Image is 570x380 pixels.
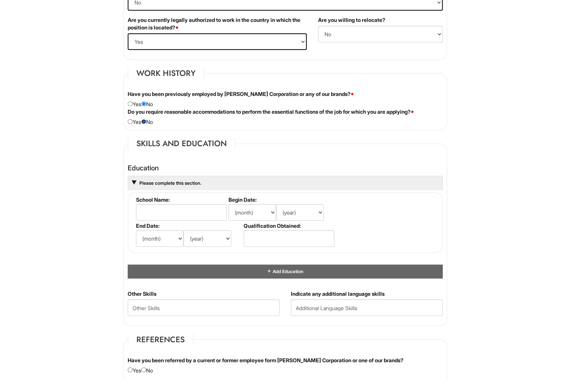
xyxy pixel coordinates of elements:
label: Have you been previously employed by [PERSON_NAME] Corporation or any of our brands? [128,90,354,98]
a: Please complete this section. [139,180,201,186]
label: Other Skills [128,290,156,297]
h4: Education [128,164,443,172]
label: Begin Date: [229,196,333,203]
label: Have you been referred by a current or former employee form [PERSON_NAME] Corporation or one of o... [128,356,403,364]
div: Yes No [122,356,448,374]
label: Indicate any additional language skills [291,290,385,297]
div: Yes No [122,90,448,108]
label: End Date: [136,222,241,229]
a: Add Education [267,269,303,274]
select: (Yes / No) [128,33,307,50]
legend: Skills and Education [128,138,235,149]
label: Are you willing to relocate? [318,16,385,24]
legend: Work History [128,68,204,79]
legend: References [128,334,193,345]
label: Qualification Obtained: [244,222,333,229]
div: Yes No [122,108,448,126]
input: Additional Language Skills [291,299,443,316]
select: (Yes / No) [318,26,443,42]
input: Other Skills [128,299,280,316]
span: Add Education [272,269,303,274]
label: School Name: [136,196,226,203]
label: Are you currently legally authorized to work in the country in which the position is located? [128,16,307,31]
label: Do you require reasonable accommodations to perform the essential functions of the job for which ... [128,108,414,116]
